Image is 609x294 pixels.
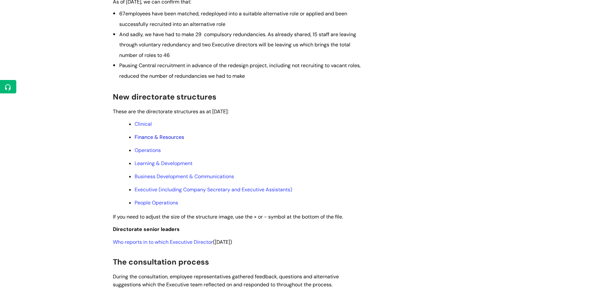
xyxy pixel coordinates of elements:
[119,31,356,59] span: And sadly, we have had to make 29 compulsory redundancies. As already shared, 15 staff are leavin...
[135,160,192,167] a: Learning & Development
[135,173,234,180] a: Business Development & Communications
[113,108,229,115] span: These are the directorate structures as at [DATE]:
[113,239,213,245] a: Who reports in to which Executive Director
[119,10,125,17] span: 67
[119,62,361,79] span: Pausing Central recruitment in advance of the redesign project, including not recruiting to vacan...
[113,92,216,102] span: New directorate structures
[135,147,161,154] a: Operations
[113,213,343,220] span: If you need to adjust the size of the structure image, use the + or - symbol at the bottom of the...
[135,134,184,140] a: Finance & Resources
[135,186,292,193] a: Executive (including Company Secretary and Executive Assistants)
[135,121,152,127] a: Clinical
[113,257,209,267] span: The consultation process
[119,10,347,27] span: employees have been matched, redeployed into a suitable alternative role or applied and been succ...
[113,226,180,233] span: Directorate senior leaders
[113,273,339,288] span: During the consultation, employee representatives gathered feedback, questions and alternative su...
[135,199,178,206] a: People Operations
[113,239,232,245] span: ([DATE])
